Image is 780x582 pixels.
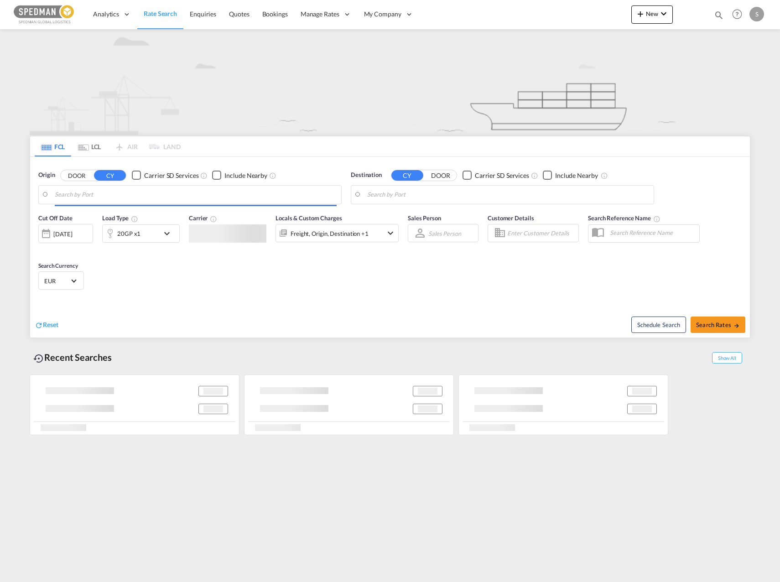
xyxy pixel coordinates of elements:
[200,172,208,179] md-icon: Unchecked: Search for CY (Container Yard) services for all selected carriers.Checked : Search for...
[276,224,399,242] div: Freight Origin Destination Factory Stuffingicon-chevron-down
[635,10,669,17] span: New
[391,170,423,181] button: CY
[301,10,339,19] span: Manage Rates
[475,171,529,180] div: Carrier SD Services
[631,317,686,333] button: Note: By default Schedule search will only considerorigin ports, destination ports and cut off da...
[229,10,249,18] span: Quotes
[269,172,276,179] md-icon: Unchecked: Ignores neighbouring ports when fetching rates.Checked : Includes neighbouring ports w...
[588,214,660,222] span: Search Reference Name
[43,321,58,328] span: Reset
[729,6,745,22] span: Help
[712,352,742,364] span: Show All
[631,5,673,24] button: icon-plus 400-fgNewicon-chevron-down
[102,224,180,243] div: 20GP x1icon-chevron-down
[488,214,534,222] span: Customer Details
[161,228,177,239] md-icon: icon-chevron-down
[61,170,93,181] button: DOOR
[691,317,745,333] button: Search Ratesicon-arrow-right
[367,188,649,202] input: Search by Port
[30,29,750,135] img: new-FCL.png
[44,277,70,285] span: EUR
[427,227,462,240] md-select: Sales Person
[714,10,724,20] md-icon: icon-magnify
[131,215,138,223] md-icon: icon-information-outline
[102,214,138,222] span: Load Type
[14,4,75,25] img: c12ca350ff1b11efb6b291369744d907.png
[189,214,217,222] span: Carrier
[749,7,764,21] div: S
[463,171,529,180] md-checkbox: Checkbox No Ink
[385,228,396,239] md-icon: icon-chevron-down
[35,136,71,156] md-tab-item: FCL
[212,171,267,180] md-checkbox: Checkbox No Ink
[144,10,177,17] span: Rate Search
[653,215,660,223] md-icon: Your search will be saved by the below given name
[696,321,740,328] span: Search Rates
[35,321,43,329] md-icon: icon-refresh
[43,274,79,287] md-select: Select Currency: € EUREuro
[38,171,55,180] span: Origin
[507,226,576,240] input: Enter Customer Details
[224,171,267,180] div: Include Nearby
[291,227,369,240] div: Freight Origin Destination Factory Stuffing
[733,322,740,329] md-icon: icon-arrow-right
[276,214,342,222] span: Locals & Custom Charges
[53,230,72,238] div: [DATE]
[364,10,401,19] span: My Company
[35,320,58,330] div: icon-refreshReset
[55,188,337,202] input: Search by Port
[190,10,216,18] span: Enquiries
[93,10,119,19] span: Analytics
[714,10,724,24] div: icon-magnify
[35,136,181,156] md-pagination-wrapper: Use the left and right arrow keys to navigate between tabs
[351,171,382,180] span: Destination
[729,6,749,23] div: Help
[94,170,126,181] button: CY
[635,8,646,19] md-icon: icon-plus 400-fg
[71,136,108,156] md-tab-item: LCL
[543,171,598,180] md-checkbox: Checkbox No Ink
[132,171,198,180] md-checkbox: Checkbox No Ink
[38,262,78,269] span: Search Currency
[531,172,538,179] md-icon: Unchecked: Search for CY (Container Yard) services for all selected carriers.Checked : Search for...
[33,353,44,364] md-icon: icon-backup-restore
[117,227,140,240] div: 20GP x1
[144,171,198,180] div: Carrier SD Services
[38,224,93,243] div: [DATE]
[425,170,457,181] button: DOOR
[30,157,750,338] div: Origin DOOR CY Checkbox No InkUnchecked: Search for CY (Container Yard) services for all selected...
[30,347,115,368] div: Recent Searches
[262,10,288,18] span: Bookings
[555,171,598,180] div: Include Nearby
[38,242,45,255] md-datepicker: Select
[658,8,669,19] md-icon: icon-chevron-down
[210,215,217,223] md-icon: The selected Trucker/Carrierwill be displayed in the rate results If the rates are from another f...
[605,226,699,239] input: Search Reference Name
[408,214,441,222] span: Sales Person
[601,172,608,179] md-icon: Unchecked: Ignores neighbouring ports when fetching rates.Checked : Includes neighbouring ports w...
[38,214,73,222] span: Cut Off Date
